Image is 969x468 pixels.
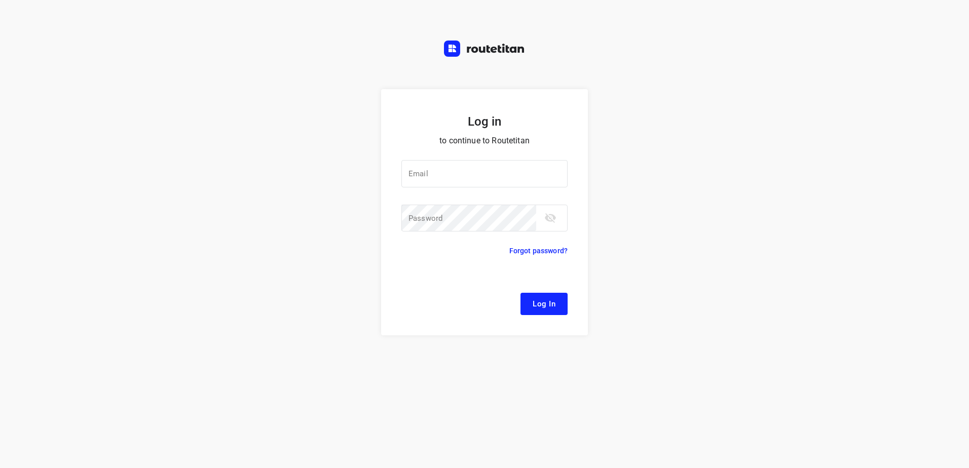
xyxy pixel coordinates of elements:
span: Log In [533,297,555,310]
button: Log In [520,293,568,315]
p: to continue to Routetitan [401,134,568,148]
p: Forgot password? [509,245,568,257]
h5: Log in [401,113,568,130]
button: toggle password visibility [540,208,561,228]
img: Routetitan [444,41,525,57]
